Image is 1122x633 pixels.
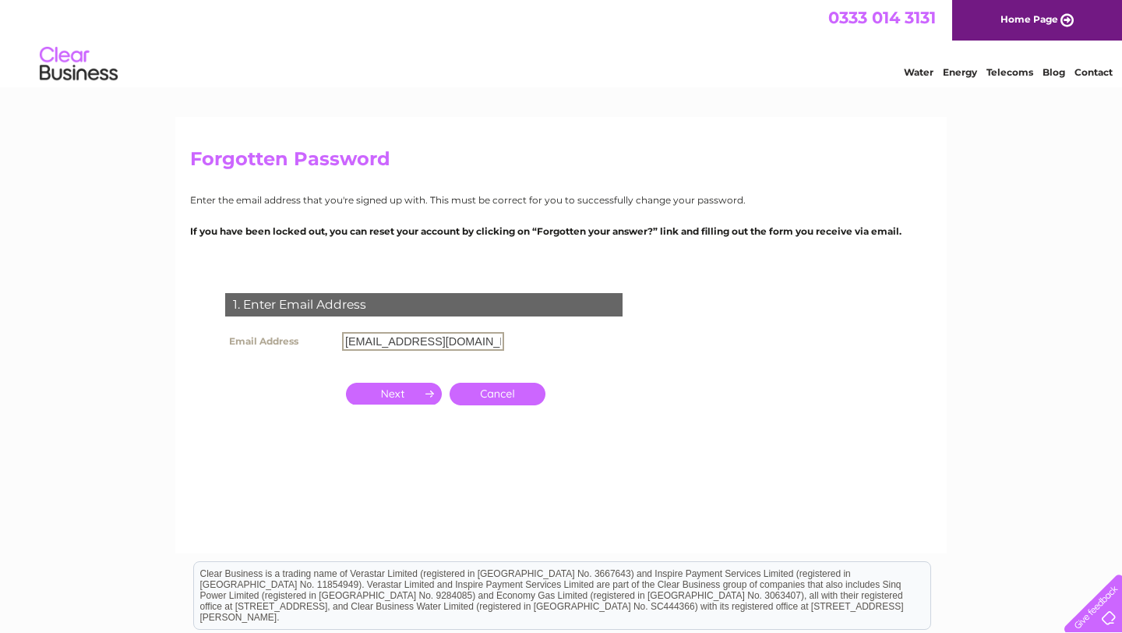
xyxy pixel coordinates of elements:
a: Telecoms [986,66,1033,78]
a: Blog [1043,66,1065,78]
th: Email Address [221,328,338,355]
p: Enter the email address that you're signed up with. This must be correct for you to successfully ... [190,193,932,207]
a: Cancel [450,383,545,405]
a: Contact [1074,66,1113,78]
img: logo.png [39,41,118,88]
a: Energy [943,66,977,78]
a: 0333 014 3131 [828,8,936,27]
div: Clear Business is a trading name of Verastar Limited (registered in [GEOGRAPHIC_DATA] No. 3667643... [194,9,930,76]
a: Water [904,66,933,78]
h2: Forgotten Password [190,148,932,178]
p: If you have been locked out, you can reset your account by clicking on “Forgotten your answer?” l... [190,224,932,239]
div: 1. Enter Email Address [225,293,623,316]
